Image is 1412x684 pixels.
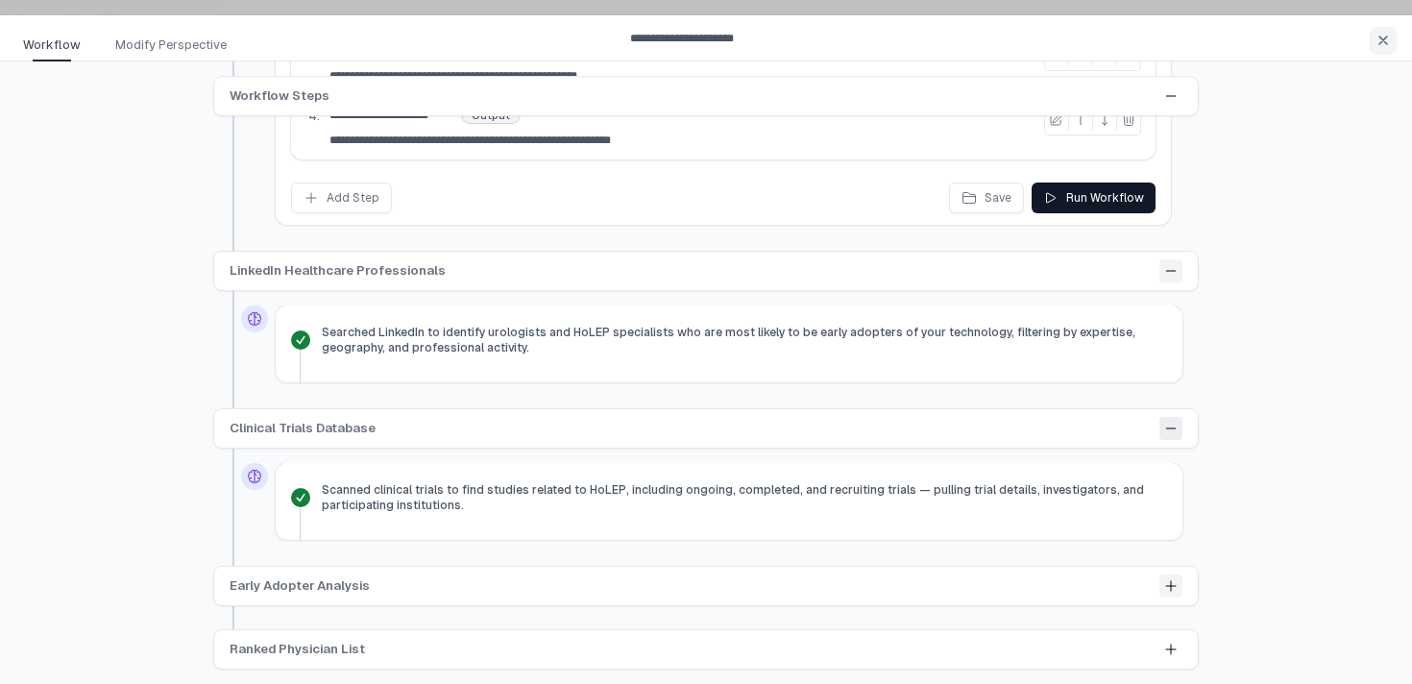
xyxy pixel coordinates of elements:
span: Ranked Physician List [230,640,365,659]
a: Modify Perspective [104,36,250,62]
span: Scanned clinical trials to find studies related to HoLEP, including ongoing, completed, and recru... [322,482,1167,513]
span: Workflow [23,36,81,55]
button: Add Step [291,183,392,213]
span: Workflow Steps [230,86,329,106]
span: Early Adopter Analysis [230,576,370,596]
div: Output [462,108,520,123]
div: Save [962,190,1011,206]
button: Run Workflow [1032,183,1156,213]
span: LinkedIn Healthcare Professionals [230,261,446,281]
div: Run Workflow [1043,190,1144,206]
span: Clinical Trials Database [230,419,376,438]
button: Save [949,183,1024,213]
a: Workflow [12,36,104,62]
span: Searched LinkedIn to identify urologists and HoLEP specialists who are most likely to be early ad... [322,325,1167,355]
span: 4. [308,109,320,124]
div: Add Step [304,190,379,206]
span: Modify Perspective [115,36,227,55]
